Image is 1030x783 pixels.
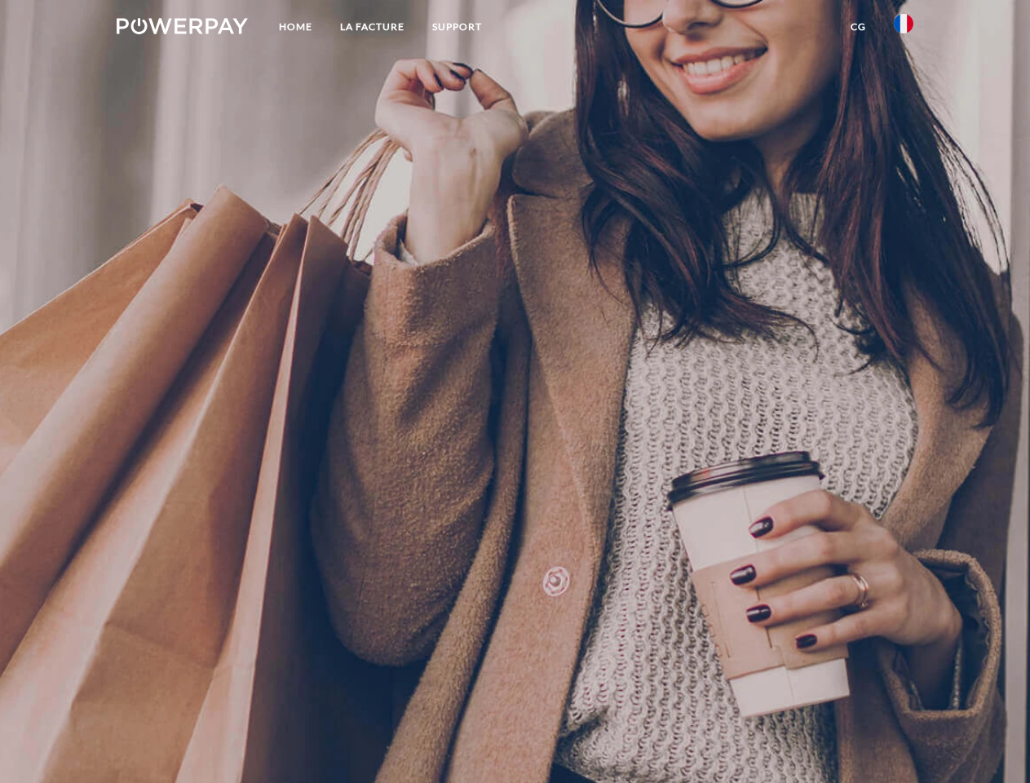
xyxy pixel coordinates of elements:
[265,12,326,42] a: Home
[326,12,418,42] a: LA FACTURE
[117,18,248,34] img: logo-powerpay-white.svg
[894,14,913,33] img: fr
[418,12,496,42] a: Support
[837,12,880,42] a: CG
